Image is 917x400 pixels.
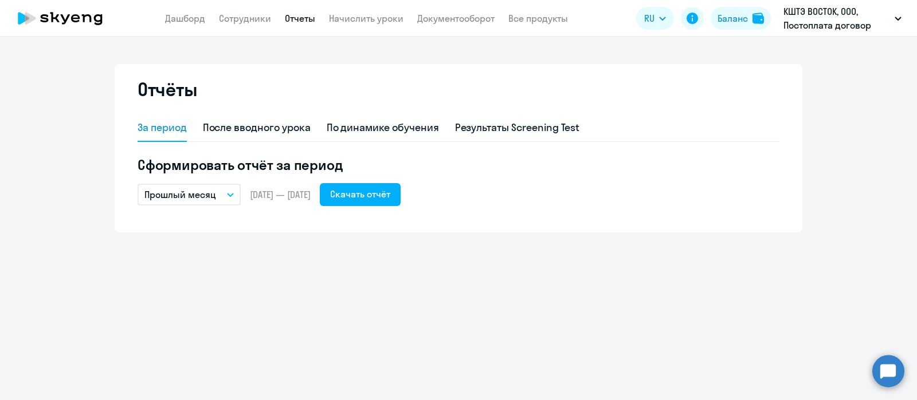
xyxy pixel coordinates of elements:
[508,13,568,24] a: Все продукты
[144,188,216,201] p: Прошлый месяц
[138,120,187,135] div: За период
[165,13,205,24] a: Дашборд
[320,183,401,206] button: Скачать отчёт
[783,5,890,32] p: КШТЭ ВОСТОК, ООО, Постоплата договор
[138,156,779,174] h5: Сформировать отчёт за период
[330,187,390,201] div: Скачать отчёт
[644,11,655,25] span: RU
[778,5,907,32] button: КШТЭ ВОСТОК, ООО, Постоплата договор
[636,7,674,30] button: RU
[327,120,439,135] div: По динамике обучения
[138,78,197,101] h2: Отчёты
[138,184,241,205] button: Прошлый месяц
[285,13,315,24] a: Отчеты
[455,120,580,135] div: Результаты Screening Test
[753,13,764,24] img: balance
[329,13,403,24] a: Начислить уроки
[203,120,311,135] div: После вводного урока
[718,11,748,25] div: Баланс
[250,188,311,201] span: [DATE] — [DATE]
[417,13,495,24] a: Документооборот
[711,7,771,30] button: Балансbalance
[219,13,271,24] a: Сотрудники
